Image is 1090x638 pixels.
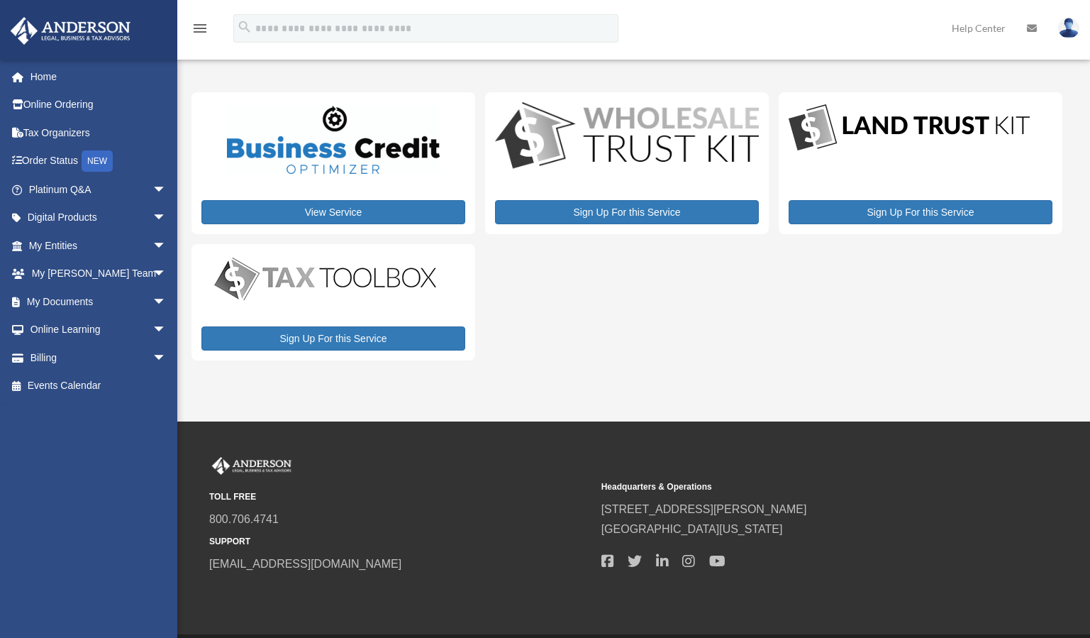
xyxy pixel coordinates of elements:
a: Platinum Q&Aarrow_drop_down [10,175,188,204]
a: [EMAIL_ADDRESS][DOMAIN_NAME] [209,558,401,570]
a: My Entitiesarrow_drop_down [10,231,188,260]
a: 800.706.4741 [209,513,279,525]
a: Events Calendar [10,372,188,400]
span: arrow_drop_down [152,260,181,289]
a: Tax Organizers [10,119,188,147]
img: taxtoolbox_new-1.webp [201,254,450,304]
a: Sign Up For this Service [789,200,1052,224]
a: [GEOGRAPHIC_DATA][US_STATE] [601,523,783,535]
a: Billingarrow_drop_down [10,343,188,372]
a: Home [10,62,188,91]
img: LandTrust_lgo-1.jpg [789,102,1030,154]
span: arrow_drop_down [152,343,181,373]
small: SUPPORT [209,534,591,549]
a: Order StatusNEW [10,147,188,176]
a: Sign Up For this Service [201,326,465,351]
img: WS-Trust-Kit-lgo-1.jpg [495,102,759,172]
span: arrow_drop_down [152,287,181,317]
img: Anderson Advisors Platinum Portal [6,17,135,45]
i: search [237,19,252,35]
i: menu [191,20,208,37]
a: View Service [201,200,465,224]
a: Online Ordering [10,91,188,119]
img: User Pic [1058,18,1079,38]
small: TOLL FREE [209,490,591,505]
span: arrow_drop_down [152,175,181,204]
a: Digital Productsarrow_drop_down [10,204,181,232]
small: Headquarters & Operations [601,480,984,495]
img: Anderson Advisors Platinum Portal [209,457,294,475]
span: arrow_drop_down [152,231,181,260]
a: My [PERSON_NAME] Teamarrow_drop_down [10,260,188,288]
div: NEW [82,150,113,172]
a: [STREET_ADDRESS][PERSON_NAME] [601,503,807,515]
span: arrow_drop_down [152,204,181,233]
a: menu [191,25,208,37]
a: Sign Up For this Service [495,200,759,224]
span: arrow_drop_down [152,316,181,345]
a: My Documentsarrow_drop_down [10,287,188,316]
a: Online Learningarrow_drop_down [10,316,188,344]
